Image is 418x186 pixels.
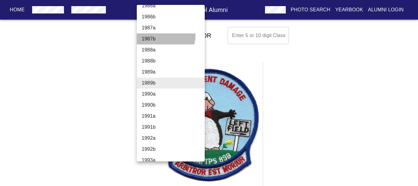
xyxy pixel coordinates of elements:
li: 1987a [137,22,209,33]
li: 1989a [137,66,209,78]
li: 1991a [137,111,209,122]
li: 1992a [137,133,209,144]
li: 1992b [137,144,209,155]
li: 1986b [137,11,209,22]
li: 1987b [137,33,209,44]
li: 1988a [137,44,209,55]
li: 1986a [137,0,209,11]
li: 1990a [137,89,209,100]
li: 1988b [137,55,209,66]
li: 1990b [137,100,209,111]
li: 1989b [137,78,209,89]
li: 1993a [137,155,209,166]
li: 1991b [137,122,209,133]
